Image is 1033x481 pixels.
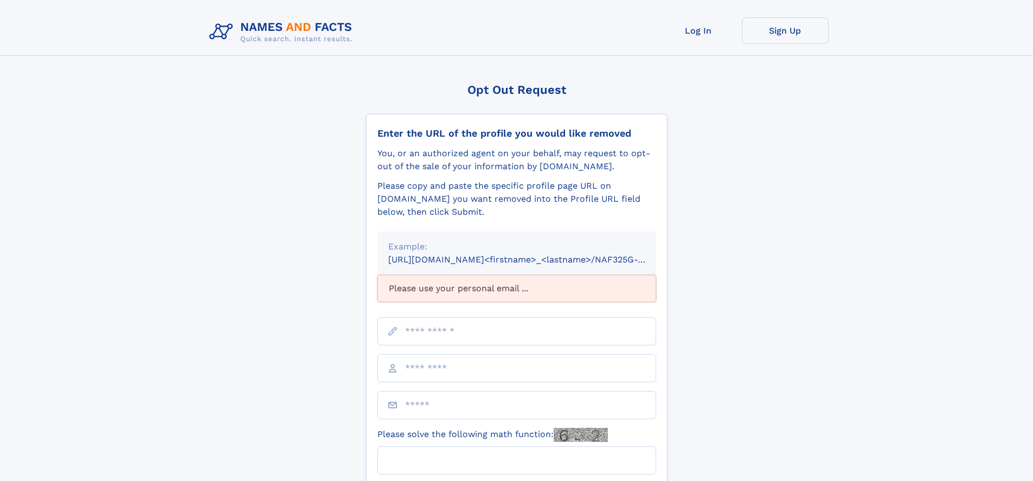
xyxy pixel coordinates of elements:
a: Sign Up [742,17,829,44]
div: Please copy and paste the specific profile page URL on [DOMAIN_NAME] you want removed into the Pr... [377,179,656,219]
a: Log In [655,17,742,44]
div: Example: [388,240,645,253]
img: Logo Names and Facts [205,17,361,47]
div: Opt Out Request [366,83,668,97]
div: Enter the URL of the profile you would like removed [377,127,656,139]
div: You, or an authorized agent on your behalf, may request to opt-out of the sale of your informatio... [377,147,656,173]
div: Please use your personal email ... [377,275,656,302]
small: [URL][DOMAIN_NAME]<firstname>_<lastname>/NAF325G-xxxxxxxx [388,254,677,265]
label: Please solve the following math function: [377,428,608,442]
